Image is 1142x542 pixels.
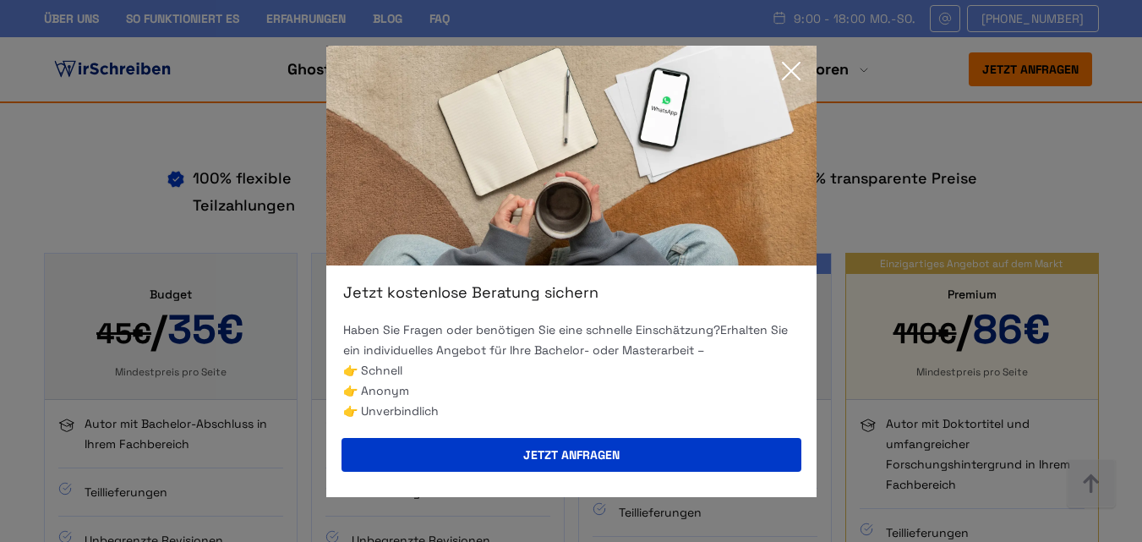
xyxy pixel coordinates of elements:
img: exit [326,46,817,266]
li: 👉 Anonym [343,380,800,401]
button: Jetzt anfragen [342,438,801,472]
li: 👉 Schnell [343,360,800,380]
p: Haben Sie Fragen oder benötigen Sie eine schnelle Einschätzung? Erhalten Sie ein individuelles An... [343,320,800,360]
li: 👉 Unverbindlich [343,401,800,421]
div: Jetzt kostenlose Beratung sichern [326,282,817,303]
